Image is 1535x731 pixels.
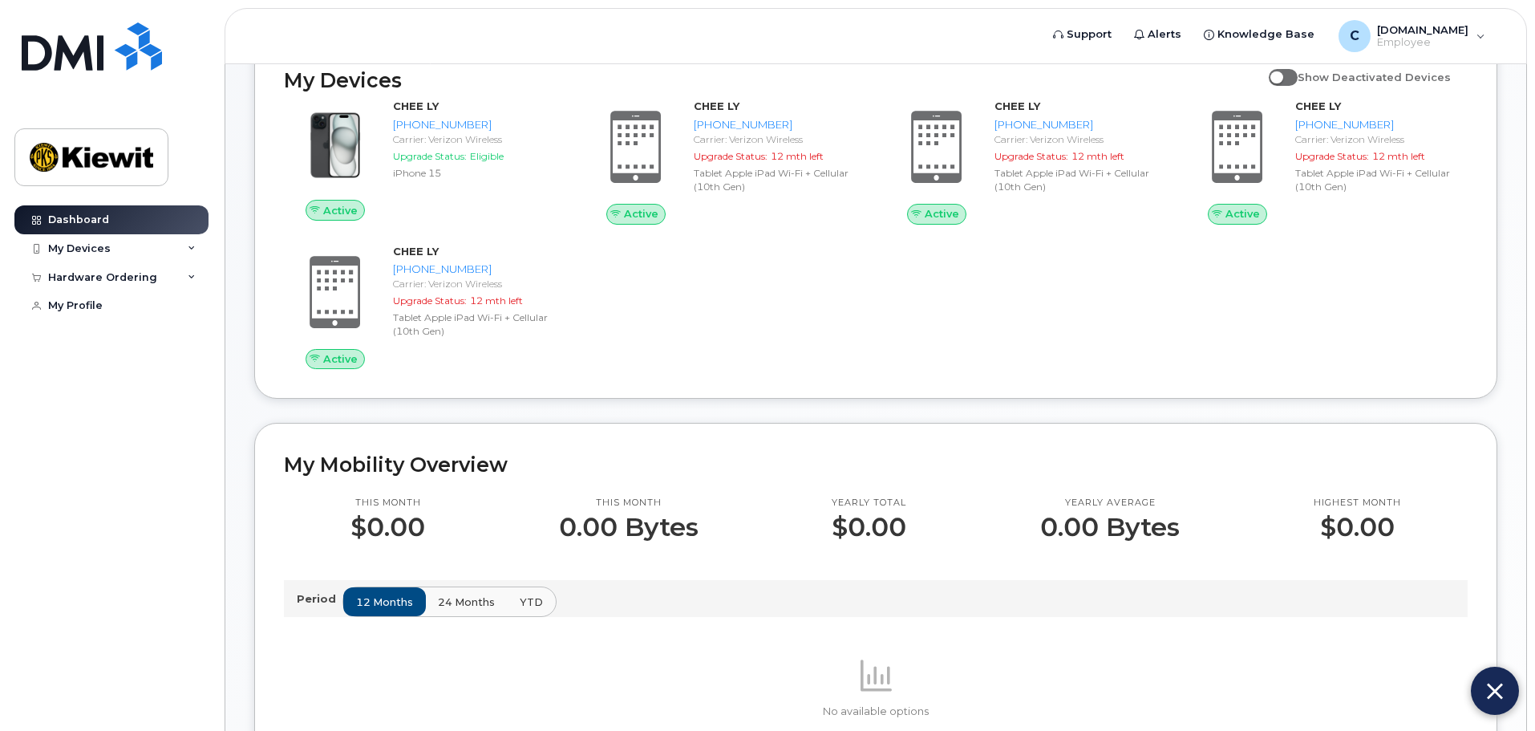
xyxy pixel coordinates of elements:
img: Close chat [1487,678,1503,705]
a: ActiveCHEE LY[PHONE_NUMBER]Carrier: Verizon WirelessUpgrade Status:EligibleiPhone 15 [284,99,565,221]
strong: CHEE LY [694,99,739,112]
span: Employee [1377,36,1468,49]
p: Yearly average [1040,497,1180,510]
div: [PHONE_NUMBER] [393,117,559,132]
span: 12 mth left [1071,150,1124,162]
span: Upgrade Status: [694,150,767,162]
span: Upgrade Status: [1295,150,1369,162]
div: Tablet Apple iPad Wi-Fi + Cellular (10th Gen) [1295,166,1461,193]
a: ActiveCHEE LY[PHONE_NUMBER]Carrier: Verizon WirelessUpgrade Status:12 mth leftTablet Apple iPad W... [885,99,1167,224]
span: Active [323,351,358,367]
div: Carrier: Verizon Wireless [694,132,860,146]
div: Carrier: Verizon Wireless [994,132,1160,146]
a: Alerts [1123,18,1193,51]
span: Active [925,206,959,221]
div: Tablet Apple iPad Wi-Fi + Cellular (10th Gen) [694,166,860,193]
a: ActiveCHEE LY[PHONE_NUMBER]Carrier: Verizon WirelessUpgrade Status:12 mth leftTablet Apple iPad W... [284,244,565,369]
img: iPhone_15_Black.png [297,107,374,184]
div: Chee.Ly [1327,20,1497,52]
p: $0.00 [350,513,425,542]
div: Carrier: Verizon Wireless [393,132,559,146]
h2: My Mobility Overview [284,453,1468,477]
span: 12 mth left [771,150,824,162]
span: Upgrade Status: [393,150,467,162]
span: C [1350,26,1359,46]
span: 12 mth left [1372,150,1425,162]
strong: CHEE LY [393,99,439,112]
p: No available options [284,705,1468,719]
div: Tablet Apple iPad Wi-Fi + Cellular (10th Gen) [994,166,1160,193]
strong: CHEE LY [994,99,1040,112]
span: Upgrade Status: [393,294,467,307]
span: Active [323,203,358,218]
span: Eligible [470,150,504,162]
span: Knowledge Base [1217,26,1314,43]
a: ActiveCHEE LY[PHONE_NUMBER]Carrier: Verizon WirelessUpgrade Status:12 mth leftTablet Apple iPad W... [585,99,866,224]
strong: CHEE LY [393,245,439,258]
span: Show Deactivated Devices [1298,71,1451,83]
span: 12 mth left [470,294,523,307]
p: Period [297,591,342,607]
iframe: Five9 LiveChat [1206,242,1527,723]
span: Support [1067,26,1112,43]
p: Yearly total [832,497,906,510]
p: This month [350,497,425,510]
div: [PHONE_NUMBER] [1295,117,1461,132]
div: Tablet Apple iPad Wi-Fi + Cellular (10th Gen) [393,311,559,338]
input: Show Deactivated Devices [1269,62,1282,75]
p: 0.00 Bytes [559,513,699,542]
a: Support [1042,18,1123,51]
p: 0.00 Bytes [1040,513,1180,542]
span: Upgrade Status: [994,150,1068,162]
div: [PHONE_NUMBER] [393,262,559,277]
span: [DOMAIN_NAME] [1377,23,1468,36]
span: 24 months [438,595,495,610]
p: $0.00 [832,513,906,542]
div: [PHONE_NUMBER] [994,117,1160,132]
div: [PHONE_NUMBER] [694,117,860,132]
span: Alerts [1148,26,1181,43]
a: Knowledge Base [1193,18,1326,51]
span: Active [624,206,658,221]
strong: CHEE LY [1295,99,1341,112]
span: YTD [520,595,543,610]
div: Carrier: Verizon Wireless [393,277,559,290]
div: Carrier: Verizon Wireless [1295,132,1461,146]
div: iPhone 15 [393,166,559,180]
h2: My Devices [284,68,1261,92]
p: This month [559,497,699,510]
a: ActiveCHEE LY[PHONE_NUMBER]Carrier: Verizon WirelessUpgrade Status:12 mth leftTablet Apple iPad W... [1186,99,1468,224]
span: Active [1225,206,1260,221]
